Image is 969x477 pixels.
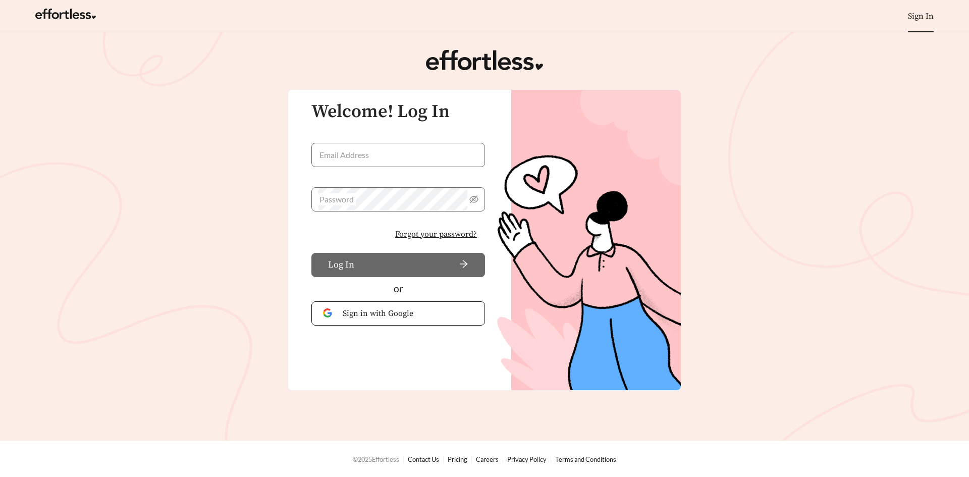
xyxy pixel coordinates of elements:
button: Sign in with Google [311,301,485,326]
a: Sign In [908,11,934,21]
button: Forgot your password? [387,224,485,245]
button: Log Inarrow-right [311,253,485,277]
a: Careers [476,455,499,463]
a: Terms and Conditions [555,455,616,463]
h3: Welcome! Log In [311,102,485,122]
span: Sign in with Google [343,307,473,320]
span: Forgot your password? [395,228,477,240]
a: Pricing [448,455,467,463]
a: Contact Us [408,455,439,463]
div: or [311,282,485,296]
img: Google Authentication [323,308,335,318]
span: © 2025 Effortless [353,455,399,463]
a: Privacy Policy [507,455,547,463]
span: eye-invisible [469,195,478,204]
